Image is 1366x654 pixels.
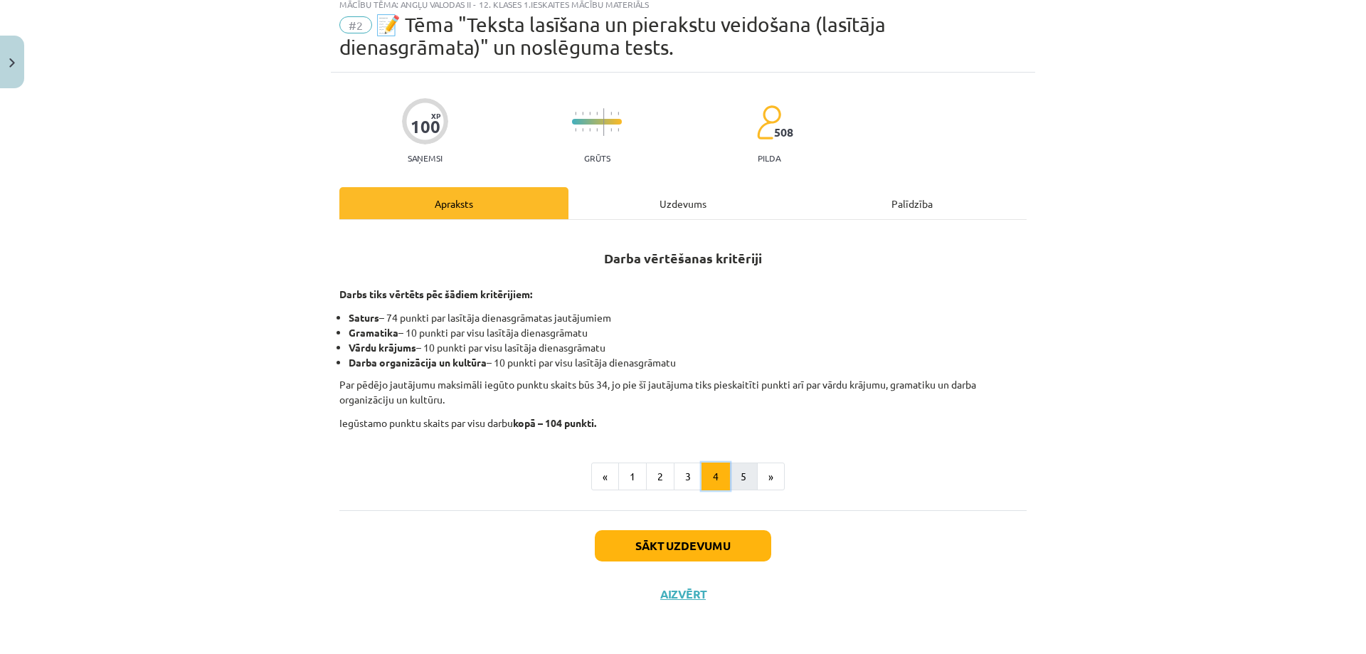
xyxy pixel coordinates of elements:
button: 4 [701,463,730,491]
li: – 74 punkti par lasītāja dienasgrāmatas jautājumiem [349,310,1027,325]
strong: kopā – 104 punkti. [513,416,596,429]
div: Apraksts [339,187,568,219]
img: icon-short-line-57e1e144782c952c97e751825c79c345078a6d821885a25fce030b3d8c18986b.svg [596,112,598,115]
strong: Darba organizācija un kultūra [349,356,487,369]
button: Aizvērt [656,587,710,601]
img: icon-short-line-57e1e144782c952c97e751825c79c345078a6d821885a25fce030b3d8c18986b.svg [618,112,619,115]
img: icon-short-line-57e1e144782c952c97e751825c79c345078a6d821885a25fce030b3d8c18986b.svg [582,128,583,132]
p: Saņemsi [402,153,448,163]
img: icon-short-line-57e1e144782c952c97e751825c79c345078a6d821885a25fce030b3d8c18986b.svg [589,112,591,115]
p: Grūts [584,153,610,163]
strong: Darbs tiks vērtēts pēc šādiem kritērijiem: [339,288,532,300]
button: 5 [729,463,758,491]
button: 1 [618,463,647,491]
div: Palīdzība [798,187,1027,219]
img: icon-short-line-57e1e144782c952c97e751825c79c345078a6d821885a25fce030b3d8c18986b.svg [610,128,612,132]
button: Sākt uzdevumu [595,530,771,561]
div: 100 [411,117,440,137]
span: 📝 Tēma "Teksta lasīšana un pierakstu veidošana (lasītāja dienasgrāmata)" un noslēguma tests. [339,13,886,59]
img: icon-short-line-57e1e144782c952c97e751825c79c345078a6d821885a25fce030b3d8c18986b.svg [582,112,583,115]
strong: Darba vērtēšanas kritēriji [604,250,762,266]
li: – 10 punkti par visu lasītāja dienasgrāmatu [349,355,1027,370]
img: icon-short-line-57e1e144782c952c97e751825c79c345078a6d821885a25fce030b3d8c18986b.svg [575,112,576,115]
strong: Gramatika [349,326,398,339]
span: #2 [339,16,372,33]
img: icon-short-line-57e1e144782c952c97e751825c79c345078a6d821885a25fce030b3d8c18986b.svg [610,112,612,115]
span: XP [431,112,440,120]
img: icon-short-line-57e1e144782c952c97e751825c79c345078a6d821885a25fce030b3d8c18986b.svg [575,128,576,132]
div: Uzdevums [568,187,798,219]
img: icon-short-line-57e1e144782c952c97e751825c79c345078a6d821885a25fce030b3d8c18986b.svg [589,128,591,132]
strong: Saturs [349,311,379,324]
img: icon-long-line-d9ea69661e0d244f92f715978eff75569469978d946b2353a9bb055b3ed8787d.svg [603,108,605,136]
button: » [757,463,785,491]
p: pilda [758,153,780,163]
img: icon-short-line-57e1e144782c952c97e751825c79c345078a6d821885a25fce030b3d8c18986b.svg [618,128,619,132]
img: students-c634bb4e5e11cddfef0936a35e636f08e4e9abd3cc4e673bd6f9a4125e45ecb1.svg [756,105,781,140]
img: icon-short-line-57e1e144782c952c97e751825c79c345078a6d821885a25fce030b3d8c18986b.svg [596,128,598,132]
p: Par pēdējo jautājumu maksimāli iegūto punktu skaits būs 34, jo pie šī jautājuma tiks pieskaitīti ... [339,377,1027,407]
p: Iegūstamo punktu skaits par visu darbu [339,416,1027,431]
span: 508 [774,126,793,139]
button: 2 [646,463,674,491]
button: 3 [674,463,702,491]
nav: Page navigation example [339,463,1027,491]
strong: Vārdu krājums [349,341,416,354]
li: – 10 punkti par visu lasītāja dienasgrāmatu [349,340,1027,355]
img: icon-close-lesson-0947bae3869378f0d4975bcd49f059093ad1ed9edebbc8119c70593378902aed.svg [9,58,15,68]
li: – 10 punkti par visu lasītāja dienasgrāmatu [349,325,1027,340]
button: « [591,463,619,491]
